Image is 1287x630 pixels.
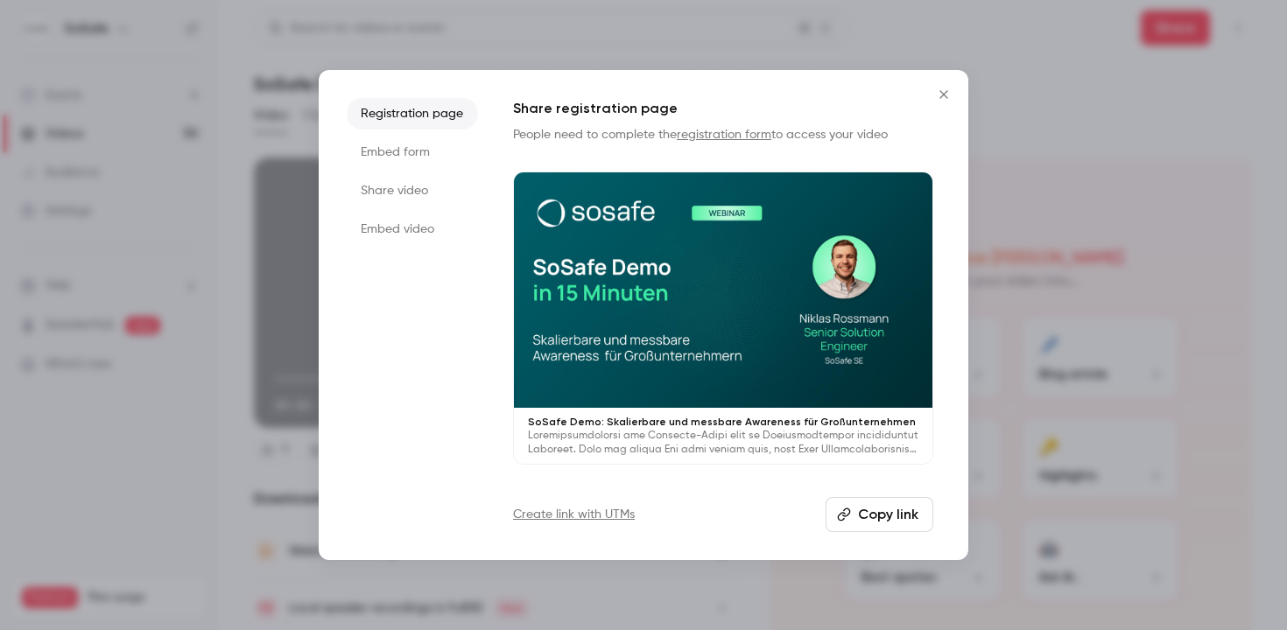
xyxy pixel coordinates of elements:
li: Share video [347,175,478,206]
h1: Share registration page [513,98,933,119]
p: Loremipsumdolorsi ame Consecte-Adipi elit se Doeiusmodtempor incididuntut Laboreet. Dolo mag aliq... [528,429,918,457]
a: registration form [677,129,771,141]
li: Embed form [347,136,478,168]
li: Embed video [347,213,478,245]
p: SoSafe Demo: Skalierbare und messbare Awareness für Großunternehmen [528,415,918,429]
li: Registration page [347,98,478,129]
button: Close [926,77,961,112]
a: SoSafe Demo: Skalierbare und messbare Awareness für GroßunternehmenLoremipsumdolorsi ame Consecte... [513,171,933,465]
button: Copy link [826,497,933,532]
p: People need to complete the to access your video [513,126,933,143]
a: Create link with UTMs [513,506,635,523]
